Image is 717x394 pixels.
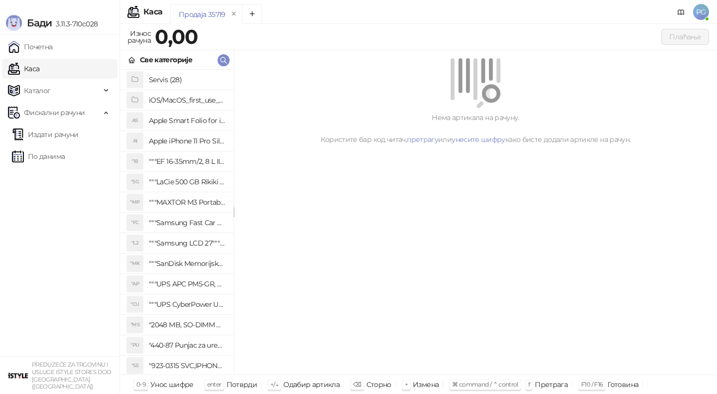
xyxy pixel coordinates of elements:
[140,54,192,65] div: Све категорије
[246,112,705,145] div: Нема артикала на рачуну. Користите бар код читач, или како бисте додали артикле на рачун.
[125,27,153,47] div: Износ рачуна
[149,174,226,190] h4: """LaCie 500 GB Rikiki USB 3.0 / Ultra Compact & Resistant aluminum / USB 3.0 / 2.5"""""""
[8,366,28,386] img: 64x64-companyLogo-77b92cf4-9946-4f36-9751-bf7bb5fd2c7d.png
[6,15,22,31] img: Logo
[581,381,602,388] span: F10 / F16
[150,378,194,391] div: Унос шифре
[366,378,391,391] div: Сторно
[127,113,143,129] div: AS
[673,4,689,20] a: Документација
[12,146,65,166] a: По данима
[242,4,262,24] button: Add tab
[127,174,143,190] div: "5G
[149,153,226,169] h4: """EF 16-35mm/2, 8 L III USM"""
[149,276,226,292] h4: """UPS APC PM5-GR, Essential Surge Arrest,5 utic_nica"""
[127,194,143,210] div: "MP
[149,133,226,149] h4: Apple iPhone 11 Pro Silicone Case - Black
[24,103,85,123] span: Фискални рачуни
[149,194,226,210] h4: """MAXTOR M3 Portable 2TB 2.5"""" crni eksterni hard disk HX-M201TCB/GM"""
[127,317,143,333] div: "MS
[179,9,226,20] div: Продаја 35719
[149,72,226,88] h4: Servis (28)
[120,70,234,375] div: grid
[8,37,53,57] a: Почетна
[149,317,226,333] h4: "2048 MB, SO-DIMM DDRII, 667 MHz, Napajanje 1,8 0,1 V, Latencija CL5"
[452,135,505,144] a: унесите шифру
[149,296,226,312] h4: """UPS CyberPower UT650EG, 650VA/360W , line-int., s_uko, desktop"""
[52,19,98,28] span: 3.11.3-710c028
[693,4,709,20] span: PG
[405,381,408,388] span: +
[452,381,518,388] span: ⌘ command / ⌃ control
[127,215,143,231] div: "FC
[127,358,143,374] div: "S5
[270,381,278,388] span: ↑/↓
[535,378,568,391] div: Претрага
[127,337,143,353] div: "PU
[32,361,112,390] small: PREDUZEĆE ZA TRGOVINU I USLUGE ISTYLE STORES DOO [GEOGRAPHIC_DATA] ([GEOGRAPHIC_DATA])
[149,337,226,353] h4: "440-87 Punjac za uredjaje sa micro USB portom 4/1, Stand."
[149,92,226,108] h4: iOS/MacOS_first_use_assistance (4)
[24,81,51,101] span: Каталог
[228,10,240,18] button: remove
[661,29,709,45] button: Плаћање
[528,381,530,388] span: f
[607,378,638,391] div: Готовина
[407,135,438,144] a: претрагу
[283,378,340,391] div: Одабир артикла
[353,381,361,388] span: ⌫
[149,358,226,374] h4: "923-0315 SVC,IPHONE 5/5S BATTERY REMOVAL TRAY Držač za iPhone sa kojim se otvara display
[127,256,143,271] div: "MK
[8,59,39,79] a: Каса
[12,125,79,144] a: Издати рачуни
[155,24,198,49] strong: 0,00
[127,276,143,292] div: "AP
[27,17,52,29] span: Бади
[143,8,162,16] div: Каса
[149,235,226,251] h4: """Samsung LCD 27"""" C27F390FHUXEN"""
[149,113,226,129] h4: Apple Smart Folio for iPad mini (A17 Pro) - Sage
[127,296,143,312] div: "CU
[149,215,226,231] h4: """Samsung Fast Car Charge Adapter, brzi auto punja_, boja crna"""
[227,378,257,391] div: Потврди
[413,378,439,391] div: Измена
[149,256,226,271] h4: """SanDisk Memorijska kartica 256GB microSDXC sa SD adapterom SDSQXA1-256G-GN6MA - Extreme PLUS, ...
[127,133,143,149] div: AI
[207,381,222,388] span: enter
[127,235,143,251] div: "L2
[127,153,143,169] div: "18
[136,381,145,388] span: 0-9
